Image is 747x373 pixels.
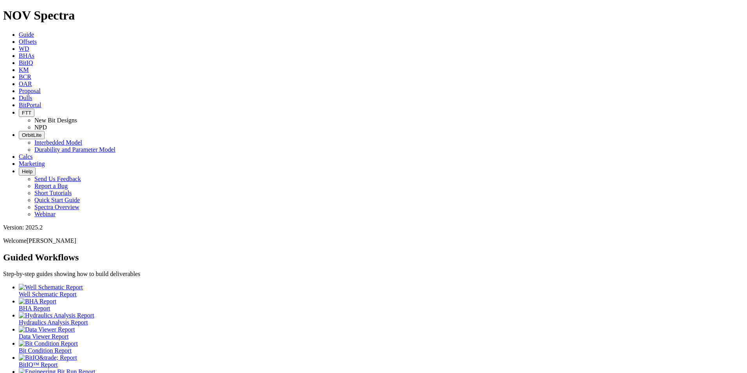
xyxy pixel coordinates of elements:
span: Data Viewer Report [19,333,69,340]
a: Interbedded Model [34,139,82,146]
a: OAR [19,81,32,87]
button: FTT [19,109,34,117]
img: Data Viewer Report [19,326,75,333]
a: New Bit Designs [34,117,77,124]
span: BitIQ™ Report [19,361,58,368]
a: Webinar [34,211,55,217]
a: Well Schematic Report Well Schematic Report [19,284,744,298]
span: FTT [22,110,31,116]
a: BHAs [19,52,34,59]
span: OrbitLite [22,132,41,138]
img: Hydraulics Analysis Report [19,312,94,319]
a: Hydraulics Analysis Report Hydraulics Analysis Report [19,312,744,326]
a: BitIQ [19,59,33,66]
a: Data Viewer Report Data Viewer Report [19,326,744,340]
button: Help [19,167,36,176]
img: Well Schematic Report [19,284,83,291]
span: [PERSON_NAME] [27,237,76,244]
span: BHA Report [19,305,50,312]
a: BHA Report BHA Report [19,298,744,312]
img: BitIQ&trade; Report [19,354,77,361]
a: Offsets [19,38,37,45]
a: BCR [19,74,31,80]
a: WD [19,45,29,52]
a: BitPortal [19,102,41,108]
button: OrbitLite [19,131,45,139]
a: Quick Start Guide [34,197,80,203]
a: KM [19,66,29,73]
a: Spectra Overview [34,204,79,210]
div: Version: 2025.2 [3,224,744,231]
a: Bit Condition Report Bit Condition Report [19,340,744,354]
a: Proposal [19,88,41,94]
a: BitIQ&trade; Report BitIQ™ Report [19,354,744,368]
h2: Guided Workflows [3,252,744,263]
a: Send Us Feedback [34,176,81,182]
span: Bit Condition Report [19,347,71,354]
p: Step-by-step guides showing how to build deliverables [3,271,744,278]
a: Durability and Parameter Model [34,146,116,153]
a: Guide [19,31,34,38]
h1: NOV Spectra [3,8,744,23]
a: Calcs [19,153,33,160]
span: Hydraulics Analysis Report [19,319,88,326]
span: Well Schematic Report [19,291,77,298]
a: Marketing [19,160,45,167]
img: Bit Condition Report [19,340,78,347]
a: Short Tutorials [34,190,72,196]
p: Welcome [3,237,744,244]
a: NPD [34,124,47,131]
a: Report a Bug [34,183,68,189]
a: Dulls [19,95,32,101]
span: Help [22,169,32,174]
img: BHA Report [19,298,56,305]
